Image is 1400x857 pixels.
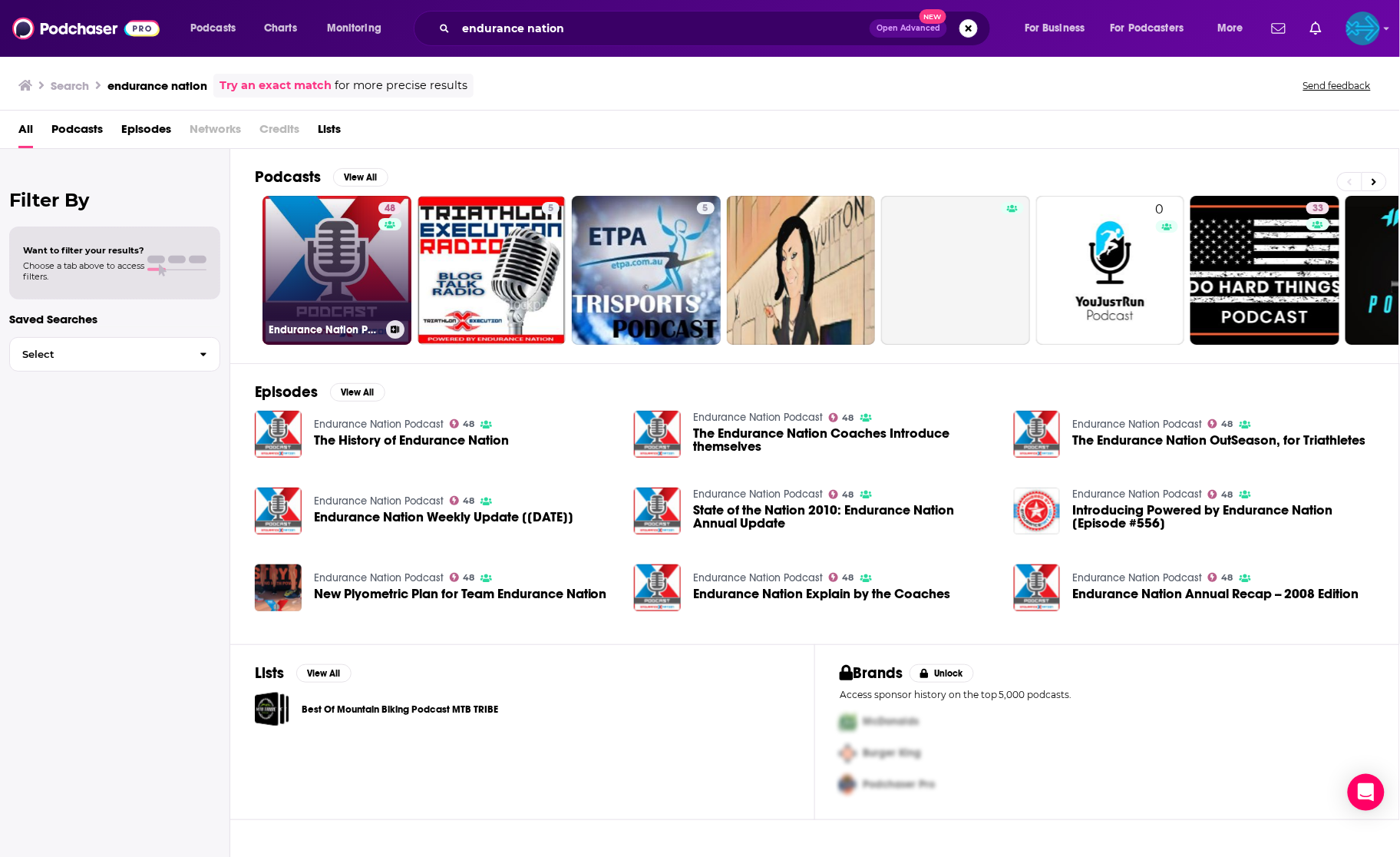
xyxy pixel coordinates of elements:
[190,117,241,148] span: Networks
[255,382,385,402] a: EpisodesView All
[255,692,289,726] span: Best Of Mountain Biking Podcast MTB TRIBE
[1208,419,1233,428] a: 48
[863,779,935,792] span: Podchaser Pro
[1014,488,1061,534] img: Introducing Powered by Endurance Nation [Episode #556]
[463,421,474,428] span: 48
[634,564,681,611] a: Endurance Nation Explain by the Coaches
[542,202,560,214] a: 5
[634,411,681,458] img: The Endurance Nation Coaches Introduce themselves
[1014,411,1061,458] img: The Endurance Nation OutSeason, for Triathletes
[318,117,341,148] a: Lists
[314,418,444,431] a: Endurance Nation Podcast
[1072,434,1365,447] a: The Endurance Nation OutSeason, for Triathletes
[450,496,475,505] a: 48
[9,312,220,326] p: Saved Searches
[316,16,401,41] button: open menu
[843,491,854,498] span: 48
[693,427,996,453] a: The Endurance Nation Coaches Introduce themselves
[296,664,352,683] button: View All
[335,77,467,94] span: for more precise results
[693,587,950,601] a: Endurance Nation Explain by the Coaches
[262,196,411,345] a: 48Endurance Nation Podcast
[1072,418,1202,431] a: Endurance Nation Podcast
[1222,491,1233,498] span: 48
[1072,587,1359,601] a: Endurance Nation Annual Recap -- 2008 Edition
[456,16,870,41] input: Search podcasts, credits, & more...
[703,201,708,217] span: 5
[693,488,823,501] a: Endurance Nation Podcast
[1304,15,1328,41] a: Show notifications dropdown
[693,504,996,530] a: State of the Nation 2010: Endurance Nation Annual Update
[190,18,236,39] span: Podcasts
[314,495,444,508] a: Endurance Nation Podcast
[697,202,715,214] a: 5
[314,511,573,524] a: Endurance Nation Weekly Update [04/10/2015]
[693,571,823,584] a: Endurance Nation Podcast
[51,117,103,148] a: Podcasts
[180,16,256,41] button: open menu
[840,689,1375,700] p: Access sponsor history on the top 5,000 podcasts.
[10,349,187,359] span: Select
[843,574,854,581] span: 48
[834,706,863,738] img: First Pro Logo
[1299,79,1375,92] button: Send feedback
[255,663,284,683] h2: Lists
[254,16,306,41] a: Charts
[51,78,89,93] h3: Search
[1348,774,1385,811] div: Open Intercom Messenger
[255,167,321,187] h2: Podcasts
[1346,12,1380,45] img: User Profile
[314,434,509,447] a: The History of Endurance Nation
[23,245,144,256] span: Want to filter your results?
[1346,12,1380,45] button: Show profile menu
[870,19,947,38] button: Open AdvancedNew
[450,573,475,582] a: 48
[255,663,352,683] a: ListsView All
[259,117,299,148] span: Credits
[1222,421,1233,428] span: 48
[333,168,388,187] button: View All
[1014,16,1104,41] button: open menu
[255,488,302,534] img: Endurance Nation Weekly Update [04/10/2015]
[255,382,318,402] h2: Episodes
[12,14,160,43] a: Podchaser - Follow, Share and Rate Podcasts
[269,323,380,336] h3: Endurance Nation Podcast
[385,201,395,217] span: 48
[572,196,721,345] a: 5
[1208,490,1233,499] a: 48
[314,571,444,584] a: Endurance Nation Podcast
[829,413,854,422] a: 48
[255,167,388,187] a: PodcastsView All
[877,25,940,32] span: Open Advanced
[910,664,975,683] button: Unlock
[1306,202,1329,214] a: 33
[829,490,854,499] a: 48
[843,415,854,422] span: 48
[634,488,681,534] img: State of the Nation 2010: Endurance Nation Annual Update
[220,77,332,94] a: Try an exact match
[121,117,171,148] a: Episodes
[829,573,854,582] a: 48
[327,18,381,39] span: Monitoring
[255,564,302,611] img: New Plyometric Plan for Team Endurance Nation
[418,196,566,345] a: 5
[9,337,220,372] button: Select
[428,11,1005,46] div: Search podcasts, credits, & more...
[548,201,553,217] span: 5
[1101,16,1207,41] button: open menu
[23,260,144,282] span: Choose a tab above to access filters.
[314,511,573,524] span: Endurance Nation Weekly Update [[DATE]]
[1072,504,1375,530] span: Introducing Powered by Endurance Nation [Episode #556]
[834,769,863,801] img: Third Pro Logo
[840,663,903,683] h2: Brands
[107,78,207,93] h3: endurance nation
[1208,573,1233,582] a: 48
